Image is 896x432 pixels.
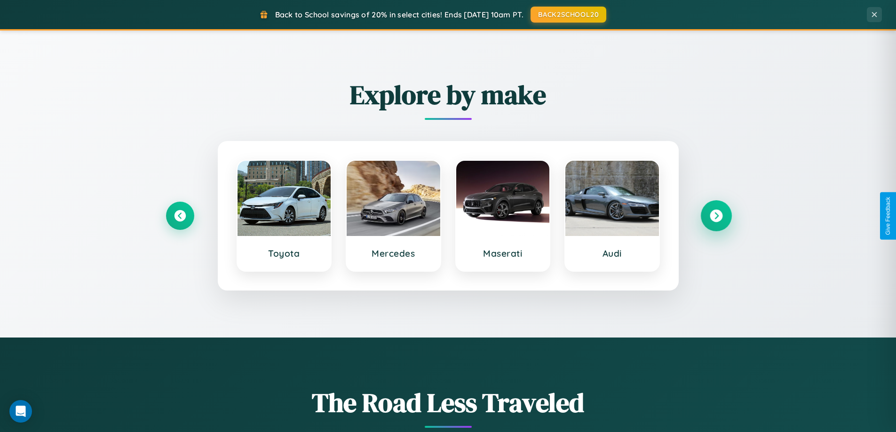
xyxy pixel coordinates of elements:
[166,385,730,421] h1: The Road Less Traveled
[575,248,650,259] h3: Audi
[356,248,431,259] h3: Mercedes
[166,77,730,113] h2: Explore by make
[531,7,606,23] button: BACK2SCHOOL20
[466,248,540,259] h3: Maserati
[247,248,322,259] h3: Toyota
[9,400,32,423] div: Open Intercom Messenger
[275,10,523,19] span: Back to School savings of 20% in select cities! Ends [DATE] 10am PT.
[885,197,891,235] div: Give Feedback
